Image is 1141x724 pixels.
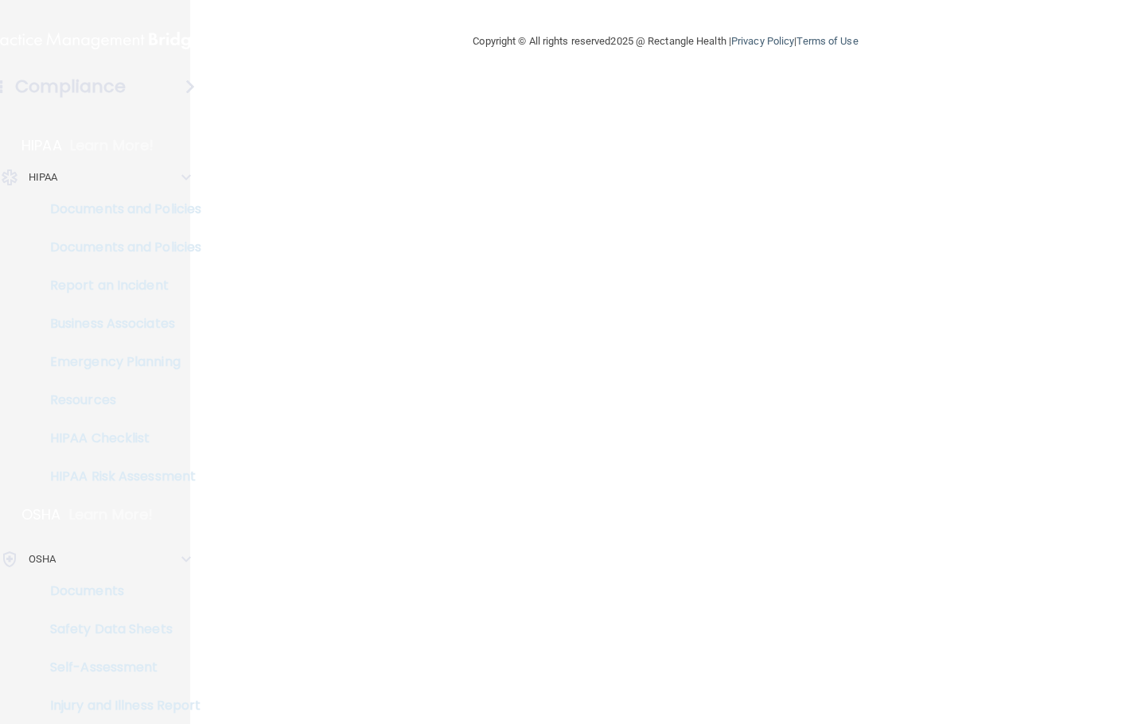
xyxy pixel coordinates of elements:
[10,621,228,637] p: Safety Data Sheets
[10,469,228,485] p: HIPAA Risk Assessment
[10,278,228,294] p: Report an Incident
[376,16,956,67] div: Copyright © All rights reserved 2025 @ Rectangle Health | |
[70,136,154,155] p: Learn More!
[10,201,228,217] p: Documents and Policies
[10,698,228,714] p: Injury and Illness Report
[15,76,126,98] h4: Compliance
[10,316,228,332] p: Business Associates
[69,505,154,524] p: Learn More!
[21,136,62,155] p: HIPAA
[21,505,61,524] p: OSHA
[10,239,228,255] p: Documents and Policies
[10,583,228,599] p: Documents
[10,392,228,408] p: Resources
[10,660,228,675] p: Self-Assessment
[731,35,794,47] a: Privacy Policy
[10,354,228,370] p: Emergency Planning
[29,550,56,569] p: OSHA
[10,430,228,446] p: HIPAA Checklist
[796,35,858,47] a: Terms of Use
[29,168,58,187] p: HIPAA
